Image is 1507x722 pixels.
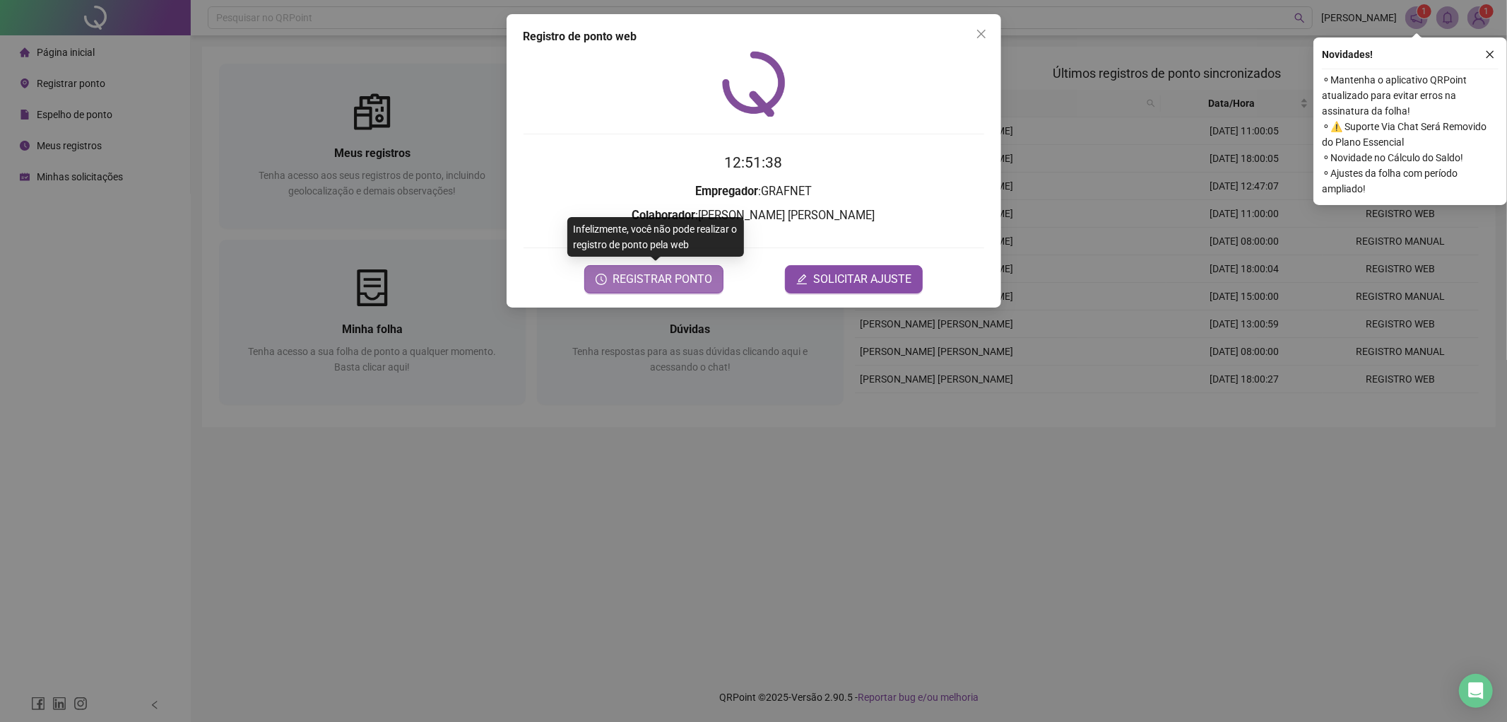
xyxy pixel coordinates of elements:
span: close [976,28,987,40]
button: REGISTRAR PONTO [584,265,723,293]
span: ⚬ Mantenha o aplicativo QRPoint atualizado para evitar erros na assinatura da folha! [1322,72,1499,119]
span: Novidades ! [1322,47,1373,62]
span: close [1485,50,1495,59]
div: Registro de ponto web [524,28,984,45]
strong: Colaborador [632,209,696,222]
time: 12:51:38 [725,154,783,171]
img: QRPoint [722,51,786,117]
button: editSOLICITAR AJUSTE [785,265,923,293]
span: clock-circle [596,274,607,285]
h3: : [PERSON_NAME] [PERSON_NAME] [524,206,984,225]
span: ⚬ ⚠️ Suporte Via Chat Será Removido do Plano Essencial [1322,119,1499,150]
span: REGISTRAR PONTO [613,271,712,288]
div: Open Intercom Messenger [1459,674,1493,708]
button: Close [970,23,993,45]
span: SOLICITAR AJUSTE [813,271,911,288]
span: edit [796,274,808,285]
span: ⚬ Ajustes da folha com período ampliado! [1322,165,1499,197]
strong: Empregador [695,185,758,198]
div: Infelizmente, você não pode realizar o registro de ponto pela web [567,217,744,257]
h3: : GRAFNET [524,182,984,201]
span: ⚬ Novidade no Cálculo do Saldo! [1322,150,1499,165]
